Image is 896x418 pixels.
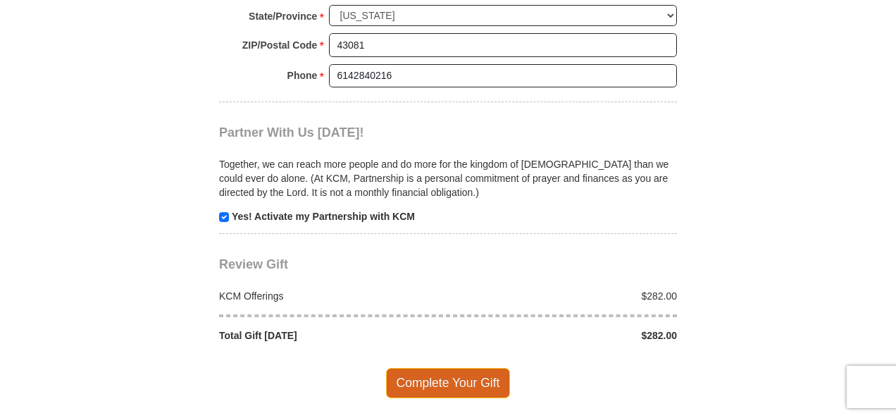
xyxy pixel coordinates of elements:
[219,125,364,140] span: Partner With Us [DATE]!
[242,35,318,55] strong: ZIP/Postal Code
[448,289,685,303] div: $282.00
[219,257,288,271] span: Review Gift
[219,157,677,199] p: Together, we can reach more people and do more for the kingdom of [DEMOGRAPHIC_DATA] than we coul...
[212,289,449,303] div: KCM Offerings
[249,6,317,26] strong: State/Province
[287,66,318,85] strong: Phone
[212,328,449,343] div: Total Gift [DATE]
[232,211,415,222] strong: Yes! Activate my Partnership with KCM
[448,328,685,343] div: $282.00
[386,368,511,398] span: Complete Your Gift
